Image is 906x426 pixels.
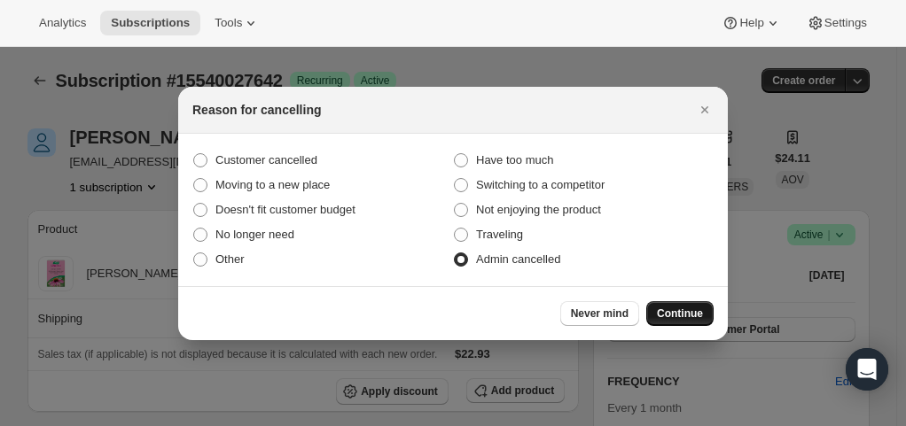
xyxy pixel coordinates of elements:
span: Moving to a new place [215,178,330,191]
span: Traveling [476,228,523,241]
span: Admin cancelled [476,252,560,266]
h2: Reason for cancelling [192,101,321,119]
span: Switching to a competitor [476,178,605,191]
button: Close [692,97,717,122]
div: Open Intercom Messenger [846,348,888,391]
button: Never mind [560,301,639,326]
span: Tools [215,16,242,30]
span: Other [215,252,245,266]
span: Never mind [571,306,629,321]
span: Not enjoying the product [476,203,601,216]
button: Continue [646,301,714,326]
button: Analytics [28,11,97,35]
span: Have too much [476,153,553,167]
button: Subscriptions [100,11,200,35]
button: Tools [204,11,270,35]
button: Settings [796,11,878,35]
span: Customer cancelled [215,153,317,167]
span: Subscriptions [111,16,190,30]
span: No longer need [215,228,294,241]
span: Help [739,16,763,30]
span: Continue [657,306,703,321]
span: Doesn't fit customer budget [215,203,355,216]
button: Help [711,11,792,35]
span: Analytics [39,16,86,30]
span: Settings [824,16,867,30]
